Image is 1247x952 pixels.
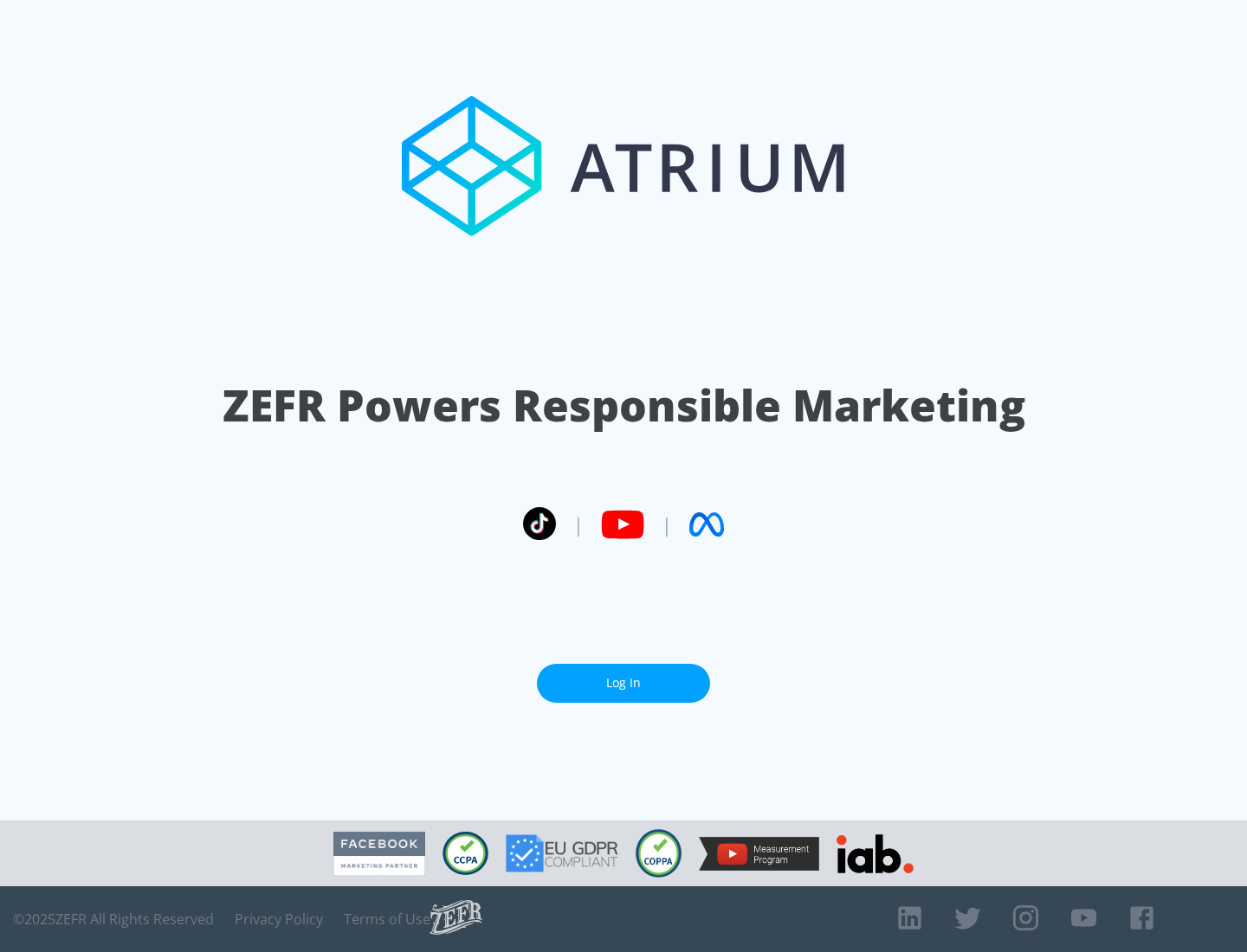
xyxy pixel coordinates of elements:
span: | [573,511,584,537]
img: YouTube Measurement Program [699,837,819,871]
a: Privacy Policy [235,910,323,928]
h1: ZEFR Powers Responsible Marketing [223,376,1025,435]
img: COPPA Compliant [636,829,682,878]
a: Log In [537,664,710,703]
img: CCPA Compliant [443,832,488,875]
img: IAB [837,834,914,873]
span: | [662,511,672,537]
img: GDPR Compliant [506,834,618,872]
img: Facebook Marketing Partner [333,832,425,876]
span: © 2025 ZEFR All Rights Reserved [13,910,214,928]
a: Terms of Use [344,910,430,928]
